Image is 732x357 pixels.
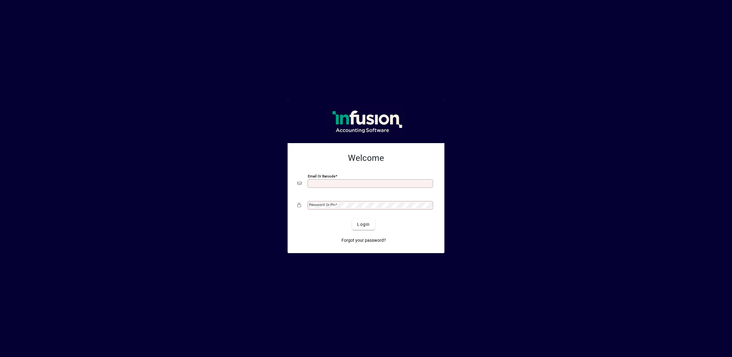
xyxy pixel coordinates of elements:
[309,203,335,207] mat-label: Password or Pin
[352,219,375,230] button: Login
[297,153,435,163] h2: Welcome
[357,221,370,228] span: Login
[339,235,388,246] a: Forgot your password?
[308,174,335,178] mat-label: Email or Barcode
[341,237,386,244] span: Forgot your password?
